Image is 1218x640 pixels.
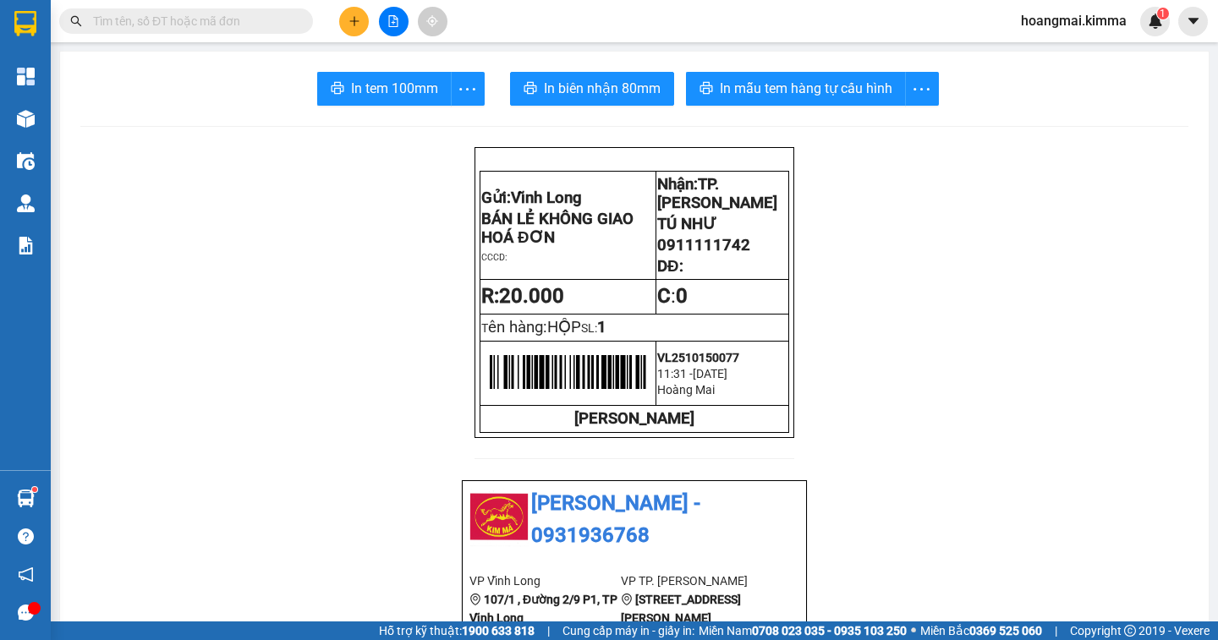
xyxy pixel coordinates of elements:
[657,284,688,308] span: :
[906,79,938,100] span: more
[17,152,35,170] img: warehouse-icon
[657,175,777,212] span: Nhận:
[562,621,694,640] span: Cung cấp máy in - giấy in:
[686,72,906,106] button: printerIn mẫu tem hàng tự cấu hình
[657,236,750,254] span: 0911111742
[911,627,916,634] span: ⚪️
[621,594,633,605] span: environment
[657,383,715,397] span: Hoàng Mai
[17,68,35,85] img: dashboard-icon
[418,7,447,36] button: aim
[920,621,1042,640] span: Miền Bắc
[17,110,35,128] img: warehouse-icon
[699,621,907,640] span: Miền Nam
[621,593,741,625] b: [STREET_ADDRESS][PERSON_NAME]
[581,321,597,335] span: SL:
[657,284,671,308] strong: C
[905,72,939,106] button: more
[700,81,713,97] span: printer
[676,284,688,308] span: 0
[597,318,606,336] span: 1
[387,15,399,27] span: file-add
[481,284,564,308] strong: R:
[657,257,683,276] span: DĐ:
[481,321,581,335] span: T
[499,284,564,308] span: 20.000
[469,593,617,625] b: 107/1 , Đường 2/9 P1, TP Vĩnh Long
[17,490,35,507] img: warehouse-icon
[331,81,344,97] span: printer
[524,81,537,97] span: printer
[351,78,438,99] span: In tem 100mm
[339,7,369,36] button: plus
[1007,10,1140,31] span: hoangmai.kimma
[510,72,674,106] button: printerIn biên nhận 80mm
[379,621,535,640] span: Hỗ trợ kỹ thuật:
[93,12,293,30] input: Tìm tên, số ĐT hoặc mã đơn
[379,7,409,36] button: file-add
[1186,14,1201,29] span: caret-down
[1178,7,1208,36] button: caret-down
[657,215,716,233] span: TÚ NHƯ
[720,78,892,99] span: In mẫu tem hàng tự cấu hình
[452,79,484,100] span: more
[1157,8,1169,19] sup: 1
[752,624,907,637] strong: 0708 023 035 - 0935 103 250
[574,409,694,428] strong: [PERSON_NAME]
[14,11,36,36] img: logo-vxr
[1055,621,1057,640] span: |
[1160,8,1166,19] span: 1
[18,528,34,544] span: question-circle
[18,566,34,583] span: notification
[657,351,739,364] span: VL2510150077
[462,624,535,637] strong: 1900 633 818
[544,78,661,99] span: In biên nhận 80mm
[488,318,581,336] span: ên hàng:
[1124,625,1136,637] span: copyright
[657,367,693,380] span: 11:31 -
[547,318,581,336] span: HỘP
[1148,14,1163,29] img: icon-new-feature
[969,624,1042,637] strong: 0369 525 060
[451,72,485,106] button: more
[469,572,621,590] li: VP Vĩnh Long
[32,487,37,492] sup: 1
[693,367,727,380] span: [DATE]
[547,621,550,640] span: |
[469,488,529,547] img: logo.jpg
[17,194,35,212] img: warehouse-icon
[70,15,82,27] span: search
[18,604,34,621] span: message
[511,189,582,207] span: Vĩnh Long
[621,572,772,590] li: VP TP. [PERSON_NAME]
[481,210,634,247] span: BÁN LẺ KHÔNG GIAO HOÁ ĐƠN
[469,488,799,551] li: [PERSON_NAME] - 0931936768
[348,15,360,27] span: plus
[481,252,507,263] span: CCCD:
[481,189,582,207] span: Gửi:
[469,594,481,605] span: environment
[17,237,35,254] img: solution-icon
[426,15,438,27] span: aim
[317,72,452,106] button: printerIn tem 100mm
[657,175,777,212] span: TP. [PERSON_NAME]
